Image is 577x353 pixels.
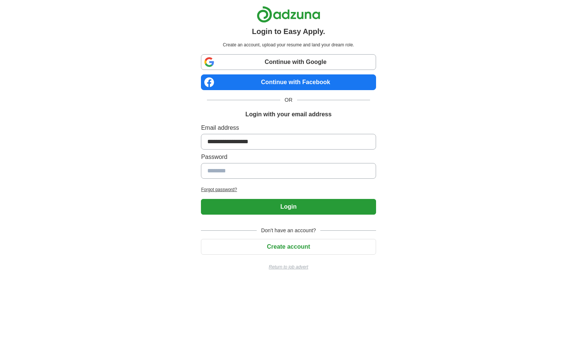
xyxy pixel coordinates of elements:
a: Continue with Facebook [201,74,376,90]
span: Don't have an account? [257,227,321,234]
h1: Login with your email address [245,110,332,119]
a: Return to job advert [201,264,376,270]
a: Create account [201,243,376,250]
span: OR [280,96,297,104]
label: Password [201,153,376,162]
p: Create an account, upload your resume and land your dream role. [202,42,374,48]
h1: Login to Easy Apply. [252,26,325,37]
button: Login [201,199,376,215]
img: Adzuna logo [257,6,320,23]
label: Email address [201,123,376,132]
button: Create account [201,239,376,255]
a: Continue with Google [201,54,376,70]
a: Forgot password? [201,186,376,193]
